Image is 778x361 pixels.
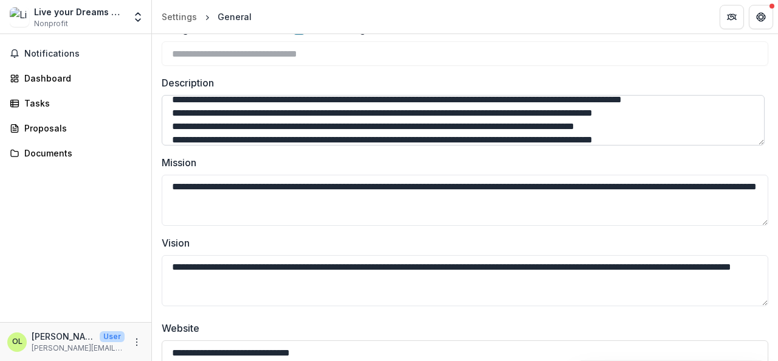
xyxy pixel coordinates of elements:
[129,335,144,349] button: More
[157,8,256,26] nav: breadcrumb
[32,343,125,354] p: [PERSON_NAME][EMAIL_ADDRESS][DOMAIN_NAME]
[5,118,146,138] a: Proposals
[10,7,29,27] img: Live your Dreams Africa Foundation
[24,49,142,59] span: Notifications
[24,122,137,135] div: Proposals
[218,10,252,23] div: General
[32,330,95,343] p: [PERSON_NAME]
[12,338,22,346] div: Olayinka Layi-Adeite
[129,5,146,29] button: Open entity switcher
[34,5,125,18] div: Live your Dreams Africa Foundation
[5,93,146,113] a: Tasks
[34,18,68,29] span: Nonprofit
[162,321,761,335] label: Website
[162,155,761,170] label: Mission
[24,147,137,159] div: Documents
[24,97,137,110] div: Tasks
[162,75,761,90] label: Description
[5,143,146,163] a: Documents
[162,10,197,23] div: Settings
[162,236,761,250] label: Vision
[100,331,125,342] p: User
[720,5,744,29] button: Partners
[749,5,773,29] button: Get Help
[24,72,137,85] div: Dashboard
[5,68,146,88] a: Dashboard
[5,44,146,63] button: Notifications
[157,8,202,26] a: Settings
